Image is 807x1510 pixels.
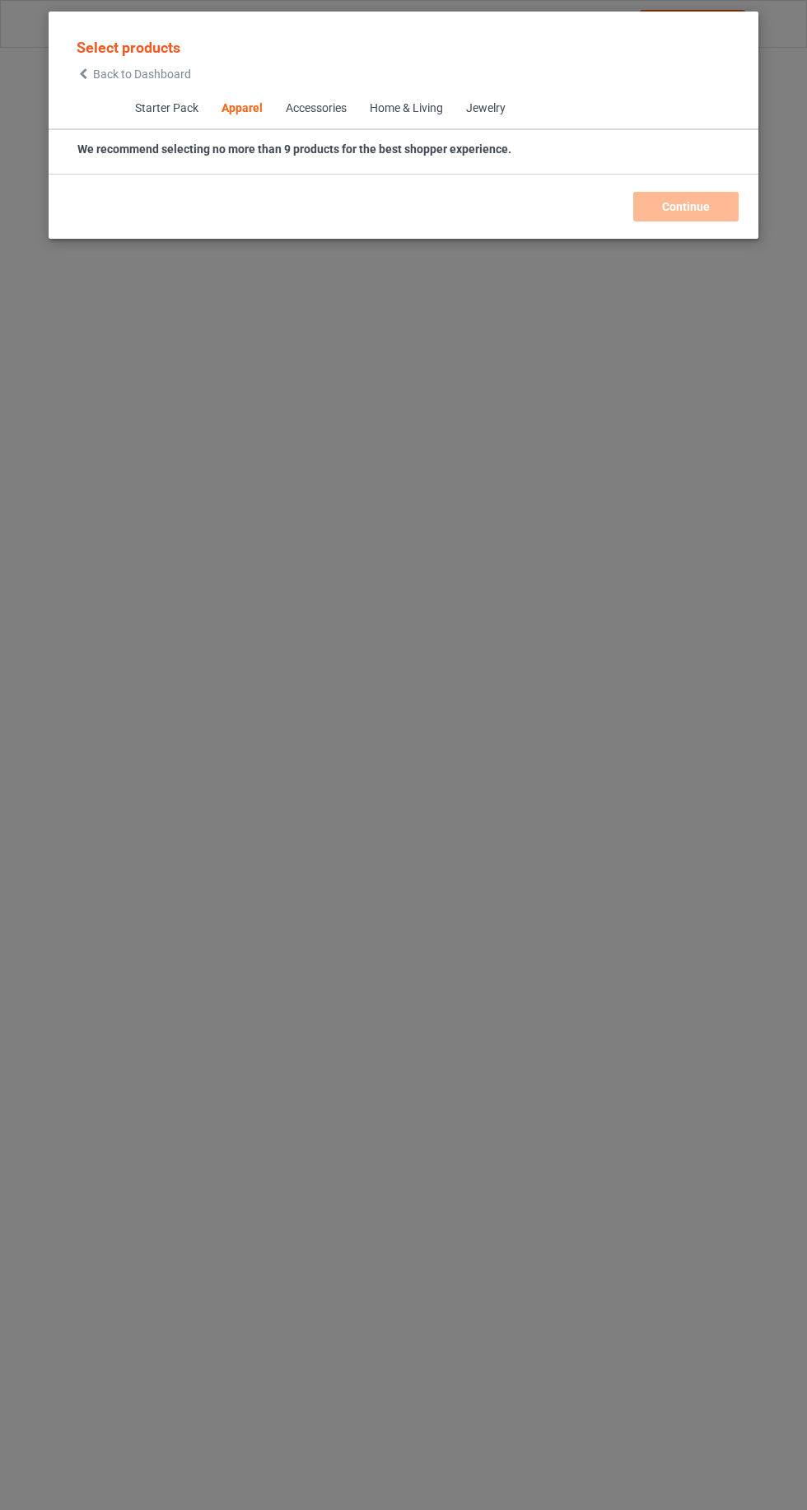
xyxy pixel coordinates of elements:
[369,100,442,117] div: Home & Living
[221,100,262,117] div: Apparel
[77,39,180,56] span: Select products
[93,68,191,81] span: Back to Dashboard
[285,100,346,117] div: Accessories
[123,89,209,128] span: Starter Pack
[465,100,505,117] div: Jewelry
[77,142,511,156] strong: We recommend selecting no more than 9 products for the best shopper experience.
